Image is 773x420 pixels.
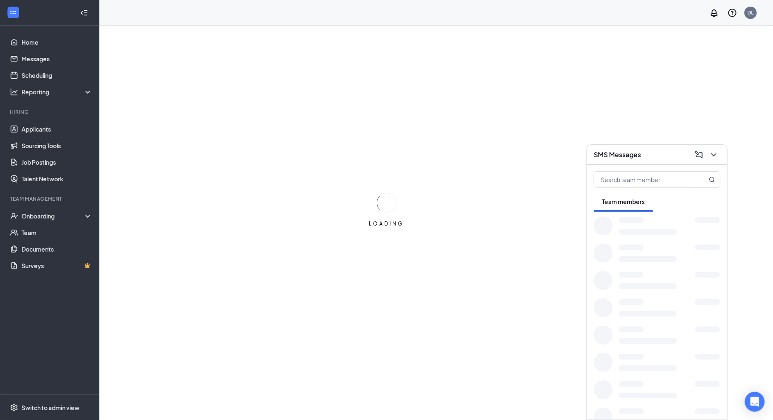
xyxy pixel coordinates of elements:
div: Open Intercom Messenger [745,392,765,412]
input: Search team member [594,172,692,187]
svg: ComposeMessage [694,150,704,160]
div: Switch to admin view [22,403,79,412]
a: Scheduling [22,67,92,84]
a: Sourcing Tools [22,137,92,154]
a: Documents [22,241,92,257]
a: Talent Network [22,170,92,187]
span: Team members [602,198,645,205]
div: Onboarding [22,212,85,220]
svg: UserCheck [10,212,18,220]
svg: Collapse [80,9,88,17]
a: Team [22,224,92,241]
div: Reporting [22,88,93,96]
svg: Settings [10,403,18,412]
svg: ChevronDown [709,150,719,160]
button: ComposeMessage [692,148,706,161]
svg: Notifications [709,8,719,18]
div: DL [748,9,754,16]
div: Team Management [10,195,91,202]
svg: Analysis [10,88,18,96]
a: SurveysCrown [22,257,92,274]
a: Messages [22,50,92,67]
div: Hiring [10,108,91,115]
div: LOADING [366,220,407,227]
h3: SMS Messages [594,150,641,159]
svg: QuestionInfo [727,8,737,18]
a: Job Postings [22,154,92,170]
svg: MagnifyingGlass [709,176,715,183]
a: Applicants [22,121,92,137]
svg: WorkstreamLogo [9,8,17,17]
a: Home [22,34,92,50]
button: ChevronDown [707,148,720,161]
